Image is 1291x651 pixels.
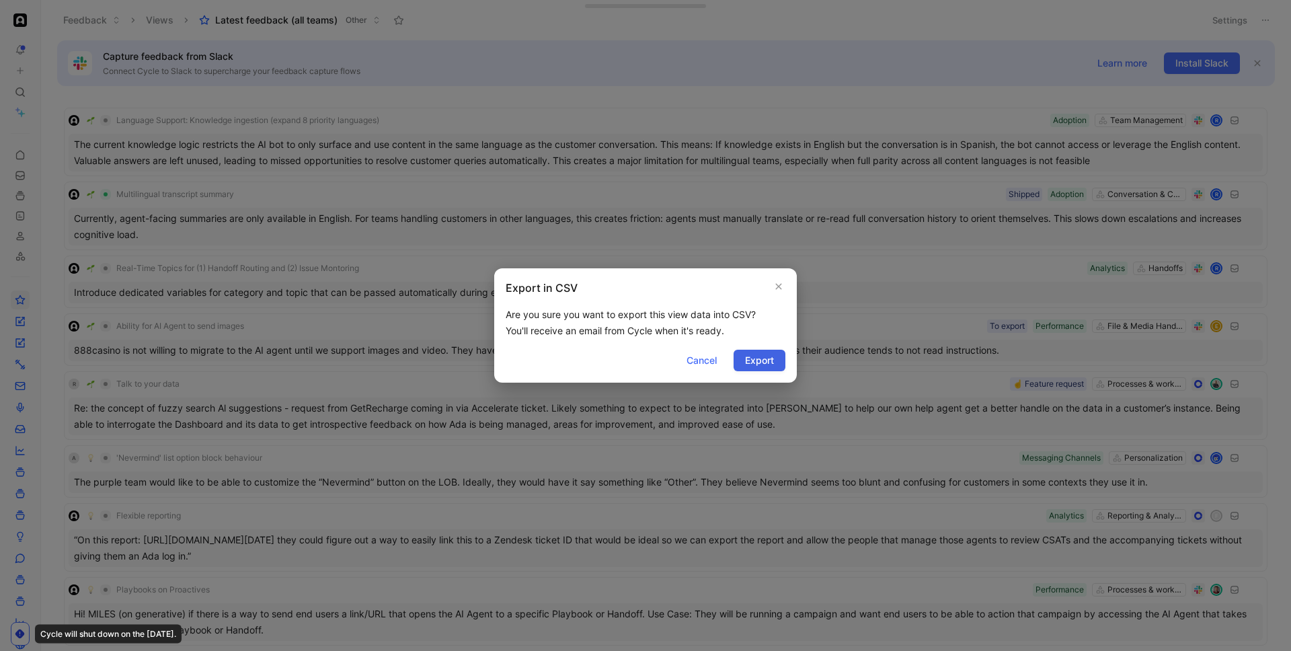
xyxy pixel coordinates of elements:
button: Export [734,350,785,371]
h2: Export in CSV [506,280,578,296]
button: Cancel [675,350,728,371]
span: Cancel [687,352,717,369]
span: Export [745,352,774,369]
div: Cycle will shut down on the [DATE]. [35,625,182,644]
div: Are you sure you want to export this view data into CSV? You'll receive an email from Cycle when ... [506,307,785,339]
